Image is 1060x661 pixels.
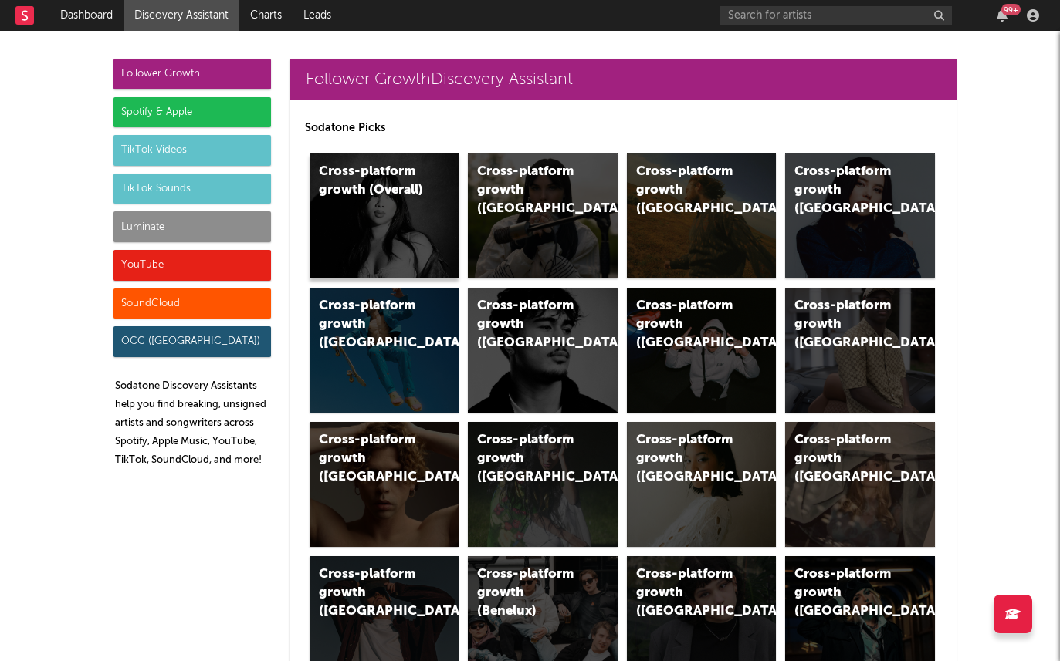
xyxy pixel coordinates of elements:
input: Search for artists [720,6,952,25]
div: Luminate [113,211,271,242]
div: Cross-platform growth ([GEOGRAPHIC_DATA]) [319,565,424,621]
a: Cross-platform growth ([GEOGRAPHIC_DATA]) [468,153,618,278]
a: Cross-platform growth ([GEOGRAPHIC_DATA]) [627,153,777,278]
div: Cross-platform growth ([GEOGRAPHIC_DATA]) [794,431,899,487]
a: Cross-platform growth ([GEOGRAPHIC_DATA]) [785,288,935,413]
div: Cross-platform growth ([GEOGRAPHIC_DATA]) [636,163,741,218]
div: 99 + [1001,4,1021,15]
a: Follower GrowthDiscovery Assistant [290,59,957,100]
div: Cross-platform growth (Overall) [319,163,424,200]
div: Cross-platform growth ([GEOGRAPHIC_DATA]) [319,297,424,352]
p: Sodatone Picks [305,119,941,137]
div: Cross-platform growth ([GEOGRAPHIC_DATA]) [794,565,899,621]
div: Cross-platform growth ([GEOGRAPHIC_DATA]) [477,297,582,352]
a: Cross-platform growth ([GEOGRAPHIC_DATA]) [468,288,618,413]
div: YouTube [113,250,271,281]
div: OCC ([GEOGRAPHIC_DATA]) [113,326,271,357]
div: Cross-platform growth ([GEOGRAPHIC_DATA]/GSA) [636,297,741,352]
a: Cross-platform growth ([GEOGRAPHIC_DATA]) [785,153,935,278]
div: TikTok Videos [113,135,271,166]
a: Cross-platform growth ([GEOGRAPHIC_DATA]) [785,422,935,547]
div: Spotify & Apple [113,97,271,128]
a: Cross-platform growth ([GEOGRAPHIC_DATA]) [310,422,459,547]
a: Cross-platform growth ([GEOGRAPHIC_DATA]) [310,288,459,413]
div: Cross-platform growth ([GEOGRAPHIC_DATA]) [636,431,741,487]
div: Cross-platform growth ([GEOGRAPHIC_DATA]) [636,565,741,621]
div: SoundCloud [113,288,271,319]
button: 99+ [997,9,1008,22]
a: Cross-platform growth ([GEOGRAPHIC_DATA]) [627,422,777,547]
div: Follower Growth [113,59,271,89]
div: TikTok Sounds [113,174,271,204]
div: Cross-platform growth ([GEOGRAPHIC_DATA]) [477,163,582,218]
div: Cross-platform growth ([GEOGRAPHIC_DATA]) [794,163,899,218]
div: Cross-platform growth ([GEOGRAPHIC_DATA]) [319,431,424,487]
p: Sodatone Discovery Assistants help you find breaking, unsigned artists and songwriters across Spo... [115,377,271,470]
div: Cross-platform growth ([GEOGRAPHIC_DATA]) [794,297,899,352]
a: Cross-platform growth ([GEOGRAPHIC_DATA]/GSA) [627,288,777,413]
a: Cross-platform growth (Overall) [310,153,459,278]
div: Cross-platform growth (Benelux) [477,565,582,621]
div: Cross-platform growth ([GEOGRAPHIC_DATA]) [477,431,582,487]
a: Cross-platform growth ([GEOGRAPHIC_DATA]) [468,422,618,547]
